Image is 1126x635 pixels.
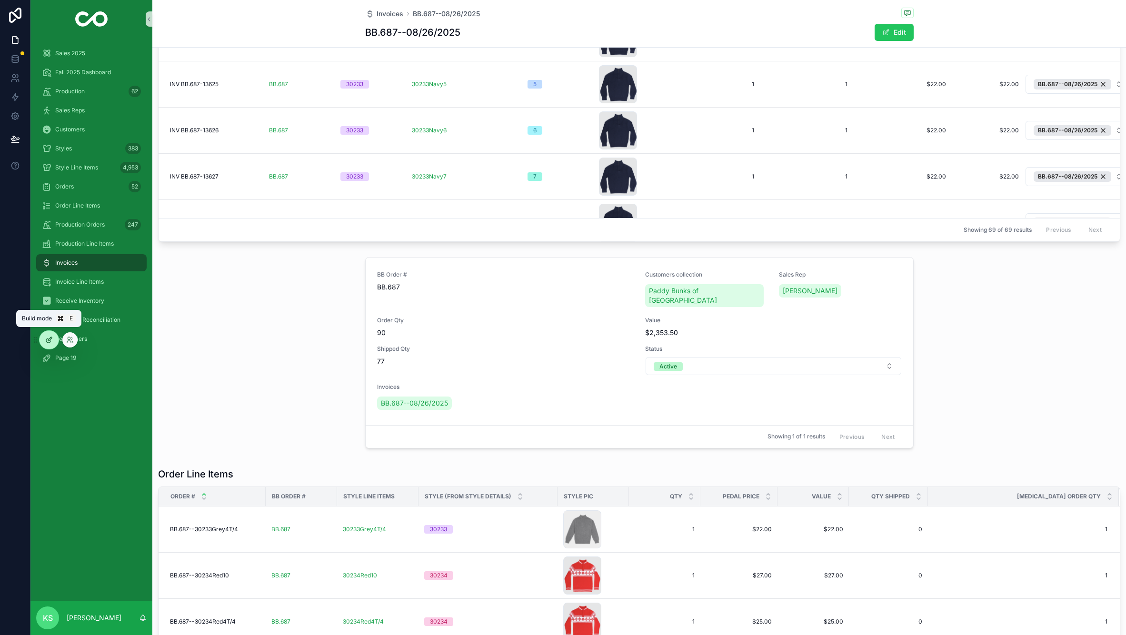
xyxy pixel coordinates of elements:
div: 5 [533,80,537,89]
button: Edit [875,24,914,41]
a: 1 [635,526,695,533]
a: 1 [676,127,754,134]
a: $22.00 [863,80,946,88]
h1: BB.687--08/26/2025 [365,26,460,39]
a: BB.687 [269,127,288,134]
a: 1 [676,80,754,88]
a: BB Order #BB.687Customers collectionPaddy Bunks of [GEOGRAPHIC_DATA]Sales Rep[PERSON_NAME]Order Q... [366,258,913,425]
span: Production Line Items [55,240,114,248]
a: Sales 2025 [36,45,147,62]
a: Production Orders247 [36,216,147,233]
span: $22.00 [783,526,843,533]
a: $25.00 [706,618,772,625]
a: Styles383 [36,140,147,157]
span: Sales 2025 [55,50,85,57]
a: 30233Navy5 [412,80,447,88]
a: 1 [766,123,851,138]
div: scrollable content [30,38,152,379]
a: Production Line Items [36,235,147,252]
a: BB.687 [271,618,331,625]
a: Invoice Line Items [36,273,147,290]
span: [PERSON_NAME] [783,286,837,296]
span: Shipped Qty [377,345,634,353]
span: BB.687--30234Red10 [170,572,229,579]
a: 0 [855,618,922,625]
span: 30233Navy6 [412,127,447,134]
p: [PERSON_NAME] [67,613,121,623]
a: 1 [676,173,754,180]
div: Active [659,362,677,371]
span: Value [645,317,902,324]
span: BB.687--08/26/2025 [1038,127,1097,134]
a: Production62 [36,83,147,100]
span: Order Qty [377,317,634,324]
a: BB.687 [269,173,288,180]
a: Sales Reps [36,102,147,119]
span: Orders [55,183,74,190]
a: 0 [855,526,922,533]
a: BB.687 [271,526,290,533]
a: [PERSON_NAME] [779,284,841,298]
a: BB.687--30233Grey4T/4 [170,526,260,533]
a: BB.687 [271,526,331,533]
a: BB.687 [269,127,329,134]
a: $22.00 [863,173,946,180]
span: Production Orders [55,221,105,228]
a: 1 [928,618,1107,625]
button: Select Button [646,357,901,375]
span: BB Order # [272,493,306,500]
a: $25.00 [783,618,843,625]
a: 30234Red4T/4 [343,618,413,625]
span: Page 19 [55,354,76,362]
span: 90 [377,328,634,337]
a: 30233 [340,126,400,135]
div: 383 [125,143,141,154]
a: 30233Navy6 [412,127,516,134]
span: BB.687--08/26/2025 [1038,80,1097,88]
span: Customers [55,126,85,133]
a: $22.00 [863,127,946,134]
a: 1 [928,572,1107,579]
div: 4,953 [120,162,141,173]
span: Status [645,345,902,353]
a: BB.687 [271,618,290,625]
a: 30233 [424,525,552,534]
a: BB.687 [271,572,290,579]
div: 30233 [430,525,447,534]
span: $22.00 [957,173,1019,180]
h1: Order Line Items [158,467,233,481]
a: BB.687--08/26/2025 [413,9,480,19]
div: 30233 [346,172,363,181]
a: $22.00 [957,80,1019,88]
a: Fall 2025 Dashboard [36,64,147,81]
span: BB.687 [269,80,288,88]
button: Unselect 229 [1034,171,1111,182]
span: Qty Shipped [871,493,910,500]
div: 52 [129,181,141,192]
span: Invoices [377,383,500,391]
span: Sales Reps [55,107,85,114]
a: 1 [766,77,851,92]
a: BB.687--08/26/2025 [377,397,452,410]
span: BB.687--08/26/2025 [1038,173,1097,180]
div: 7 [533,172,537,181]
span: 1 [769,173,847,180]
span: $27.00 [783,572,843,579]
a: 1 [928,526,1107,533]
a: 30234 [424,617,552,626]
a: Receive Inventory [36,292,147,309]
button: Unselect 229 [1034,125,1111,136]
div: 247 [125,219,141,230]
a: 30234 [424,571,552,580]
span: Receive Inventory [55,297,104,305]
a: 30233 [340,80,400,89]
